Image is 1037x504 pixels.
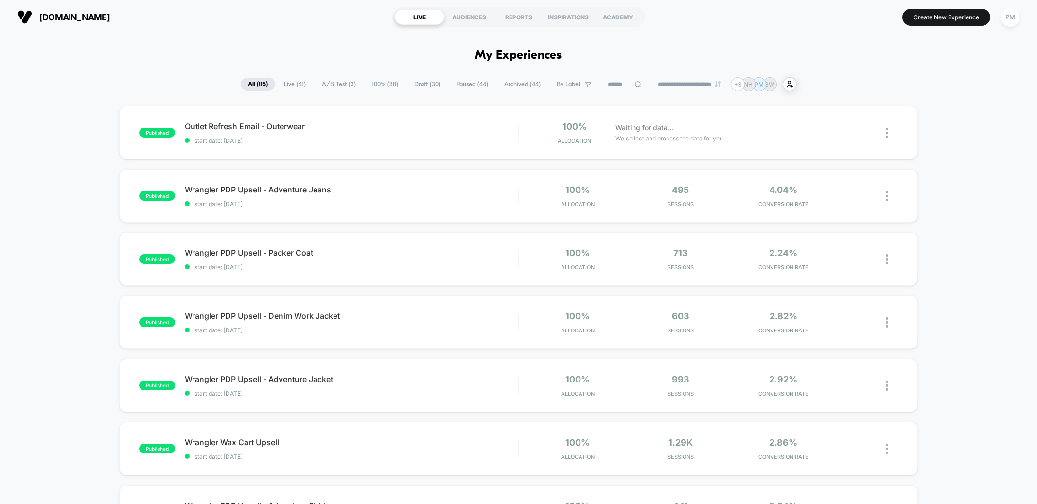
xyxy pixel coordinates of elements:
[734,264,832,271] span: CONVERSION RATE
[632,327,730,334] span: Sessions
[734,201,832,208] span: CONVERSION RATE
[886,317,888,328] img: close
[565,311,590,321] span: 100%
[886,191,888,201] img: close
[755,81,764,88] p: PM
[668,437,693,448] span: 1.29k
[561,201,595,208] span: Allocation
[561,327,595,334] span: Allocation
[734,327,832,334] span: CONVERSION RATE
[557,81,580,88] span: By Label
[731,77,745,91] div: + 3
[185,263,518,271] span: start date: [DATE]
[734,390,832,397] span: CONVERSION RATE
[769,185,797,195] span: 4.04%
[39,12,110,22] span: [DOMAIN_NAME]
[395,9,444,25] div: LIVE
[241,78,275,91] span: All ( 115 )
[886,381,888,391] img: close
[185,137,518,144] span: start date: [DATE]
[615,122,673,133] span: Waiting for data...
[139,191,175,201] span: published
[715,81,721,87] img: end
[561,264,595,271] span: Allocation
[139,444,175,453] span: published
[769,374,797,384] span: 2.92%
[558,138,591,144] span: Allocation
[1001,8,1019,27] div: PM
[497,78,548,91] span: Archived ( 44 )
[886,444,888,454] img: close
[494,9,544,25] div: REPORTS
[632,390,730,397] span: Sessions
[561,390,595,397] span: Allocation
[139,254,175,264] span: published
[562,122,587,132] span: 100%
[561,453,595,460] span: Allocation
[15,9,113,25] button: [DOMAIN_NAME]
[315,78,363,91] span: A/B Test ( 3 )
[365,78,405,91] span: 100% ( 38 )
[185,453,518,460] span: start date: [DATE]
[544,9,593,25] div: INSPIRATIONS
[185,374,518,384] span: Wrangler PDP Upsell - Adventure Jacket
[565,185,590,195] span: 100%
[18,10,32,24] img: Visually logo
[765,81,774,88] p: BW
[673,248,688,258] span: 713
[672,311,689,321] span: 603
[139,128,175,138] span: published
[185,390,518,397] span: start date: [DATE]
[886,128,888,138] img: close
[770,311,797,321] span: 2.82%
[185,311,518,321] span: Wrangler PDP Upsell - Denim Work Jacket
[744,81,753,88] p: NH
[475,49,562,63] h1: My Experiences
[672,185,689,195] span: 495
[565,374,590,384] span: 100%
[734,453,832,460] span: CONVERSION RATE
[185,437,518,447] span: Wrangler Wax Cart Upsell
[886,254,888,264] img: close
[185,122,518,131] span: Outlet Refresh Email - Outerwear
[185,185,518,194] span: Wrangler PDP Upsell - Adventure Jeans
[139,381,175,390] span: published
[902,9,990,26] button: Create New Experience
[615,134,723,143] span: We collect and process the data for you
[998,7,1022,27] button: PM
[277,78,313,91] span: Live ( 41 )
[185,248,518,258] span: Wrangler PDP Upsell - Packer Coat
[449,78,495,91] span: Paused ( 44 )
[139,317,175,327] span: published
[632,201,730,208] span: Sessions
[593,9,643,25] div: ACADEMY
[407,78,448,91] span: Draft ( 30 )
[769,248,797,258] span: 2.24%
[672,374,689,384] span: 993
[769,437,797,448] span: 2.86%
[632,453,730,460] span: Sessions
[565,248,590,258] span: 100%
[565,437,590,448] span: 100%
[444,9,494,25] div: AUDIENCES
[185,200,518,208] span: start date: [DATE]
[185,327,518,334] span: start date: [DATE]
[632,264,730,271] span: Sessions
